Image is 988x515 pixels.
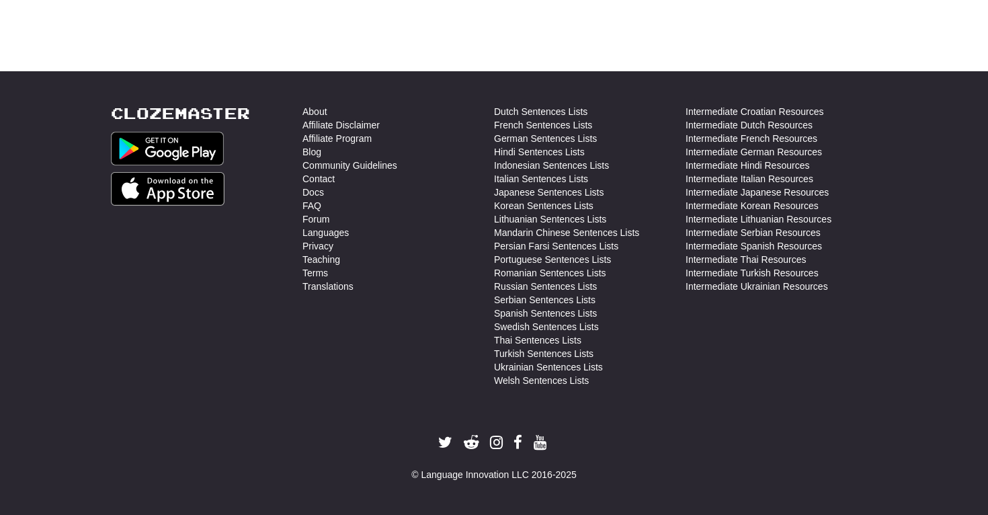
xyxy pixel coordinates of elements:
[494,239,618,253] a: Persian Farsi Sentences Lists
[302,172,335,186] a: Contact
[494,266,606,280] a: Romanian Sentences Lists
[686,266,819,280] a: Intermediate Turkish Resources
[494,307,597,320] a: Spanish Sentences Lists
[494,118,592,132] a: French Sentences Lists
[686,280,828,293] a: Intermediate Ukrainian Resources
[111,172,224,206] img: Get it on App Store
[494,374,589,387] a: Welsh Sentences Lists
[302,280,354,293] a: Translations
[686,212,831,226] a: Intermediate Lithuanian Resources
[494,212,606,226] a: Lithuanian Sentences Lists
[302,266,328,280] a: Terms
[686,145,822,159] a: Intermediate German Resources
[686,253,807,266] a: Intermediate Thai Resources
[302,105,327,118] a: About
[494,226,639,239] a: Mandarin Chinese Sentences Lists
[494,132,597,145] a: German Sentences Lists
[494,186,604,199] a: Japanese Sentences Lists
[494,145,585,159] a: Hindi Sentences Lists
[494,320,599,333] a: Swedish Sentences Lists
[494,199,593,212] a: Korean Sentences Lists
[686,199,819,212] a: Intermediate Korean Resources
[494,347,593,360] a: Turkish Sentences Lists
[494,159,609,172] a: Indonesian Sentences Lists
[302,159,397,172] a: Community Guidelines
[302,212,329,226] a: Forum
[111,105,250,122] a: Clozemaster
[686,132,817,145] a: Intermediate French Resources
[494,333,581,347] a: Thai Sentences Lists
[494,293,595,307] a: Serbian Sentences Lists
[686,159,809,172] a: Intermediate Hindi Resources
[302,239,333,253] a: Privacy
[111,132,224,165] img: Get it on Google Play
[494,105,587,118] a: Dutch Sentences Lists
[494,280,597,293] a: Russian Sentences Lists
[686,118,813,132] a: Intermediate Dutch Resources
[494,360,603,374] a: Ukrainian Sentences Lists
[111,468,877,481] div: © Language Innovation LLC 2016-2025
[302,118,380,132] a: Affiliate Disclaimer
[302,226,349,239] a: Languages
[302,199,321,212] a: FAQ
[686,186,829,199] a: Intermediate Japanese Resources
[302,253,340,266] a: Teaching
[302,145,321,159] a: Blog
[686,239,822,253] a: Intermediate Spanish Resources
[494,172,588,186] a: Italian Sentences Lists
[494,253,611,266] a: Portuguese Sentences Lists
[686,105,823,118] a: Intermediate Croatian Resources
[302,132,372,145] a: Affiliate Program
[686,226,821,239] a: Intermediate Serbian Resources
[686,172,813,186] a: Intermediate Italian Resources
[302,186,324,199] a: Docs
